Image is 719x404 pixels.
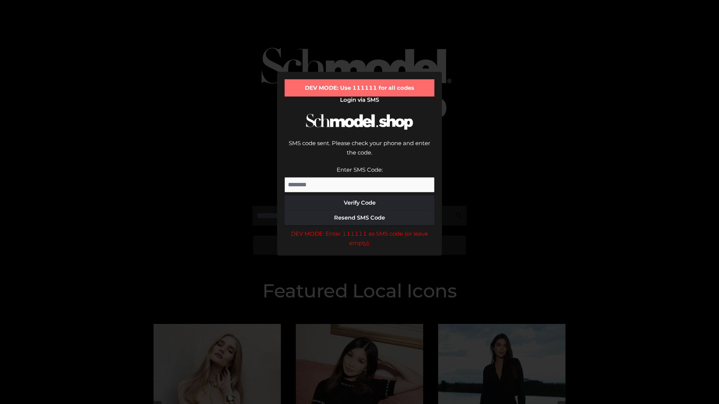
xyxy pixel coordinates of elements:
[285,210,434,225] button: Resend SMS Code
[285,97,434,103] h2: Login via SMS
[285,138,434,165] div: SMS code sent. Please check your phone and enter the code.
[285,195,434,210] button: Verify Code
[285,229,434,248] div: DEV MODE: Enter 111111 as SMS code (or leave empty).
[337,166,383,173] label: Enter SMS Code:
[303,107,416,137] img: Schmodel Logo
[285,79,434,97] div: DEV MODE: Use 111111 for all codes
